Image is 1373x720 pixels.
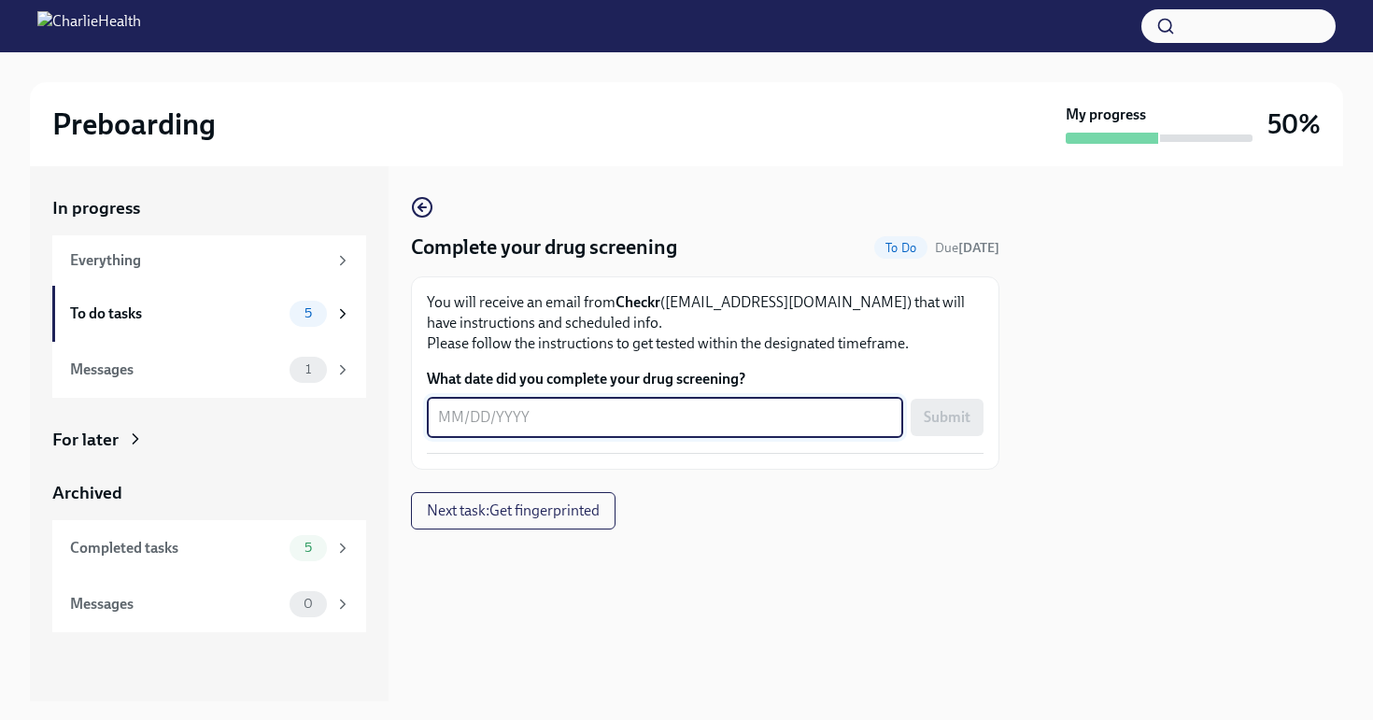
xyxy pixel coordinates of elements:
a: In progress [52,196,366,220]
div: Everything [70,250,327,271]
span: Next task : Get fingerprinted [427,501,600,520]
div: Messages [70,360,282,380]
div: To do tasks [70,304,282,324]
h2: Preboarding [52,106,216,143]
h3: 50% [1267,107,1321,141]
span: 0 [292,597,324,611]
a: Everything [52,235,366,286]
label: What date did you complete your drug screening? [427,369,984,389]
span: Due [935,240,999,256]
p: You will receive an email from ([EMAIL_ADDRESS][DOMAIN_NAME]) that will have instructions and sch... [427,292,984,354]
strong: My progress [1066,105,1146,125]
a: For later [52,428,366,452]
span: To Do [874,241,927,255]
a: Completed tasks5 [52,520,366,576]
button: Next task:Get fingerprinted [411,492,616,529]
div: Completed tasks [70,538,282,558]
span: 5 [293,541,323,555]
strong: Checkr [616,293,660,311]
a: To do tasks5 [52,286,366,342]
a: Messages0 [52,576,366,632]
strong: [DATE] [958,240,999,256]
h4: Complete your drug screening [411,233,677,261]
span: 1 [294,362,322,376]
div: For later [52,428,119,452]
span: 5 [293,306,323,320]
div: Messages [70,594,282,614]
span: September 3rd, 2025 09:00 [935,239,999,257]
img: CharlieHealth [37,11,141,41]
a: Archived [52,481,366,505]
a: Messages1 [52,342,366,398]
